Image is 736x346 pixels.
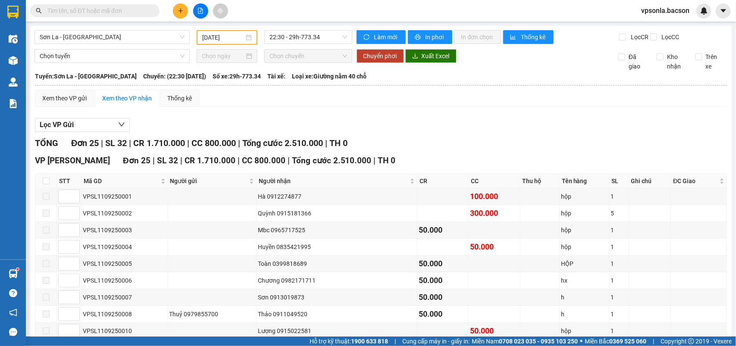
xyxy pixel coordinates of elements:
button: caret-down [716,3,731,19]
span: | [238,156,240,165]
div: h [561,293,608,302]
div: 5 [611,209,627,218]
div: VPSL1109250002 [83,209,166,218]
span: CC 800.000 [242,156,285,165]
span: Mã GD [84,176,159,186]
input: Chọn ngày [202,51,244,61]
div: Toàn 0399818689 [258,259,416,268]
img: solution-icon [9,99,18,108]
div: Thuỷ 0979855700 [169,309,255,319]
b: Tuyến: Sơn La - [GEOGRAPHIC_DATA] [35,73,137,80]
span: notification [9,309,17,317]
div: VPSL1109250004 [83,242,166,252]
span: search [36,8,42,14]
div: 100.000 [470,190,518,203]
div: Chương 0982171711 [258,276,416,285]
td: VPSL1109250010 [81,323,168,340]
td: VPSL1109250006 [81,272,168,289]
div: Huyền 0835421995 [258,242,416,252]
span: Tổng cước 2.510.000 [242,138,323,148]
th: SL [610,174,629,188]
span: Chọn chuyến [269,50,347,62]
span: SL 32 [157,156,178,165]
input: Tìm tên, số ĐT hoặc mã đơn [47,6,149,16]
button: Chuyển phơi [357,49,404,63]
div: VPSL1109250010 [83,326,166,336]
span: CR 1.710.000 [133,138,185,148]
button: In đơn chọn [454,30,501,44]
div: 1 [611,276,627,285]
span: vpsonla.bacson [634,5,696,16]
img: logo-vxr [7,6,19,19]
td: VPSL1109250005 [81,256,168,272]
div: HỘP [561,259,608,268]
div: 1 [611,326,627,336]
sup: 1 [16,268,19,271]
button: bar-chartThống kê [503,30,554,44]
div: 50.000 [419,258,467,270]
div: hộp [561,242,608,252]
span: Lọc CR [627,32,650,42]
div: 1 [611,309,627,319]
button: aim [213,3,228,19]
button: plus [173,3,188,19]
span: aim [217,8,223,14]
strong: 0369 525 060 [609,338,646,345]
div: VPSL1109250003 [83,225,166,235]
span: Chọn tuyến [40,50,185,62]
div: 1 [611,192,627,201]
th: CC [469,174,520,188]
span: TH 0 [378,156,396,165]
img: warehouse-icon [9,56,18,65]
div: hộp [561,209,608,218]
th: Tên hàng [560,174,610,188]
div: VPSL1109250006 [83,276,166,285]
div: 1 [611,225,627,235]
div: Hà 0912274877 [258,192,416,201]
div: 50.000 [470,241,518,253]
div: VPSL1109250007 [83,293,166,302]
span: | [395,337,396,346]
span: | [653,337,654,346]
span: Người nhận [259,176,408,186]
span: copyright [688,338,694,344]
span: message [9,328,17,336]
span: Tài xế: [267,72,285,81]
button: printerIn phơi [408,30,452,44]
span: caret-down [720,7,727,15]
div: Xem theo VP gửi [42,94,87,103]
span: Lọc CC [658,32,681,42]
img: warehouse-icon [9,78,18,87]
span: Đã giao [625,52,650,71]
span: VP [PERSON_NAME] [35,156,110,165]
div: 50.000 [419,274,467,287]
span: sync [363,34,371,41]
img: warehouse-icon [9,34,18,44]
span: | [374,156,376,165]
span: Thống kê [521,32,547,42]
button: Lọc VP Gửi [35,118,130,132]
th: Ghi chú [629,174,671,188]
span: Hỗ trợ kỹ thuật: [310,337,388,346]
strong: 1900 633 818 [351,338,388,345]
img: warehouse-icon [9,269,18,278]
span: SL 32 [105,138,127,148]
span: 22:30 - 29h-773.34 [269,31,347,44]
td: VPSL1109250002 [81,205,168,222]
strong: 0708 023 035 - 0935 103 250 [499,338,578,345]
span: CC 800.000 [191,138,236,148]
div: VPSL1109250005 [83,259,166,268]
div: Xem theo VP nhận [102,94,152,103]
span: down [118,121,125,128]
span: Sơn La - Hà Nội [40,31,185,44]
span: Miền Nam [472,337,578,346]
img: icon-new-feature [700,7,708,15]
span: CR 1.710.000 [185,156,235,165]
span: ĐC Giao [673,176,717,186]
button: downloadXuất Excel [405,49,457,63]
div: Lượng 0915022581 [258,326,416,336]
div: VPSL1109250001 [83,192,166,201]
span: Kho nhận [664,52,689,71]
span: Đơn 25 [71,138,99,148]
span: | [288,156,290,165]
